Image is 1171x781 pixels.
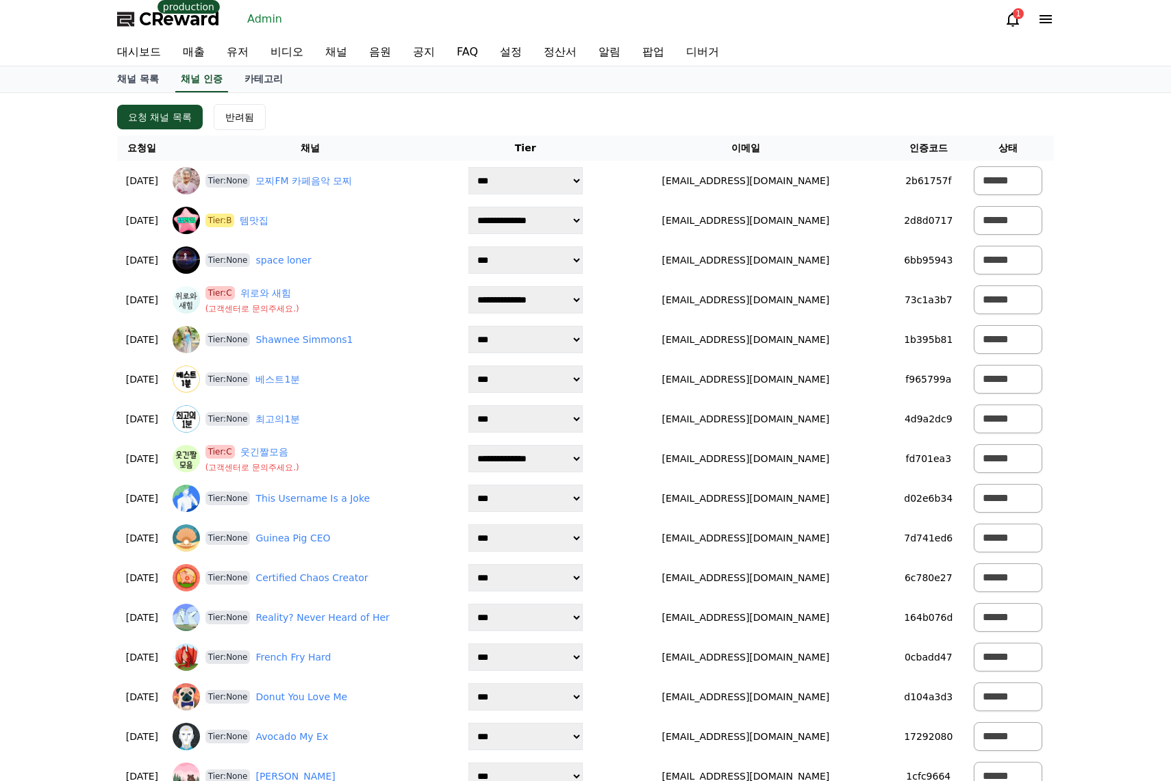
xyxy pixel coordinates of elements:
span: Tier:None [205,372,251,386]
span: Tier:None [205,531,251,545]
span: Tier:None [205,412,251,426]
p: ( 고객센터로 문의주세요. ) [205,303,299,314]
td: [EMAIL_ADDRESS][DOMAIN_NAME] [597,201,894,240]
td: 164b076d [894,598,963,637]
a: 매출 [172,38,216,66]
span: Tier:None [205,174,251,188]
a: 공지 [402,38,446,66]
a: Shawnee Simmons1 [255,333,353,347]
img: 웃긴짤모음 [173,445,200,472]
td: [EMAIL_ADDRESS][DOMAIN_NAME] [597,439,894,478]
th: 요청일 [117,136,167,161]
img: This Username Is a Joke [173,485,200,512]
span: Tier:None [205,333,251,346]
a: 유저 [216,38,260,66]
th: Tier [453,136,597,161]
a: 베스트1분 [255,372,300,387]
span: Tier:None [205,650,251,664]
img: Avocado My Ex [173,723,200,750]
span: Tier:C [205,445,235,459]
p: [DATE] [123,690,162,704]
span: Tier:None [205,690,251,704]
a: 정산서 [533,38,588,66]
a: 템맛집 [240,214,268,228]
a: 위로와 새힘 [240,286,291,300]
img: 템맛집 [173,207,200,234]
a: 음원 [358,38,402,66]
td: [EMAIL_ADDRESS][DOMAIN_NAME] [597,359,894,399]
td: [EMAIL_ADDRESS][DOMAIN_NAME] [597,161,894,201]
img: Shawnee Simmons1 [173,326,200,353]
a: space loner [255,253,311,268]
a: FAQ [446,38,489,66]
p: [DATE] [123,333,162,347]
td: 4d9a2dc9 [894,399,963,439]
td: d104a3d3 [894,677,963,717]
a: 디버거 [675,38,730,66]
img: Reality? Never Heard of Her [173,604,200,631]
span: Tier:None [205,491,251,505]
td: [EMAIL_ADDRESS][DOMAIN_NAME] [597,717,894,756]
a: Admin [242,8,288,30]
td: [EMAIL_ADDRESS][DOMAIN_NAME] [597,637,894,677]
img: 모찌FM 카페음악 모찌 [173,167,200,194]
a: Avocado My Ex [255,730,328,744]
a: Messages [90,434,177,468]
img: 최고의1분 [173,405,200,433]
span: Home [35,454,59,465]
p: [DATE] [123,174,162,188]
p: [DATE] [123,452,162,466]
img: 베스트1분 [173,366,200,393]
a: CReward [117,8,220,30]
a: Reality? Never Heard of Her [255,611,389,625]
a: 비디오 [260,38,314,66]
td: 2d8d0717 [894,201,963,240]
p: [DATE] [123,293,162,307]
a: Certified Chaos Creator [255,571,368,585]
p: [DATE] [123,611,162,625]
td: 17292080 [894,717,963,756]
td: 73c1a3b7 [894,280,963,320]
td: [EMAIL_ADDRESS][DOMAIN_NAME] [597,677,894,717]
td: fd701ea3 [894,439,963,478]
div: 요청 채널 목록 [128,110,192,124]
a: 카테고리 [234,66,294,92]
th: 채널 [167,136,453,161]
td: 1b395b81 [894,320,963,359]
td: [EMAIL_ADDRESS][DOMAIN_NAME] [597,598,894,637]
span: Tier:None [205,611,251,624]
td: f965799a [894,359,963,399]
td: [EMAIL_ADDRESS][DOMAIN_NAME] [597,240,894,280]
td: [EMAIL_ADDRESS][DOMAIN_NAME] [597,478,894,518]
th: 이메일 [597,136,894,161]
p: [DATE] [123,650,162,665]
img: French Fry Hard [173,643,200,671]
img: Guinea Pig CEO [173,524,200,552]
p: ( 고객센터로 문의주세요. ) [205,462,299,473]
td: [EMAIL_ADDRESS][DOMAIN_NAME] [597,280,894,320]
p: [DATE] [123,730,162,744]
span: Settings [203,454,236,465]
td: [EMAIL_ADDRESS][DOMAIN_NAME] [597,320,894,359]
a: 팝업 [631,38,675,66]
p: [DATE] [123,372,162,387]
span: Tier:None [205,571,251,585]
button: 요청 채널 목록 [117,105,203,129]
p: [DATE] [123,571,162,585]
a: French Fry Hard [255,650,331,665]
td: [EMAIL_ADDRESS][DOMAIN_NAME] [597,558,894,598]
a: This Username Is a Joke [255,491,370,506]
a: 설정 [489,38,533,66]
div: 반려됨 [225,110,254,124]
td: [EMAIL_ADDRESS][DOMAIN_NAME] [597,399,894,439]
td: 6c780e27 [894,558,963,598]
a: 알림 [588,38,631,66]
th: 인증코드 [894,136,963,161]
a: 대시보드 [106,38,172,66]
span: Tier:B [205,214,235,227]
a: Home [4,434,90,468]
td: 7d741ed6 [894,518,963,558]
p: [DATE] [123,214,162,228]
span: Tier:C [205,286,235,300]
a: Donut You Love Me [255,690,347,704]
